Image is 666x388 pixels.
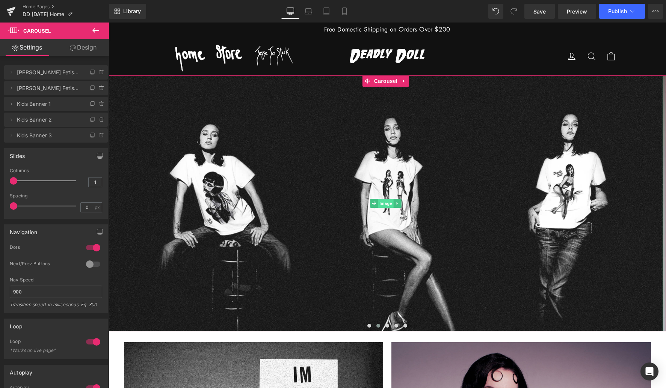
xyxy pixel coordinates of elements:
[10,277,102,283] div: Nav Speed
[23,11,64,17] span: DD [DATE] Home
[10,365,32,376] div: Autoplay
[95,205,101,210] span: px
[10,168,102,173] div: Columns
[317,4,335,19] a: Tablet
[299,4,317,19] a: Laptop
[17,81,80,95] span: [PERSON_NAME] Fetish Banner 2
[291,53,301,64] a: Expand / Collapse
[17,128,80,143] span: Kids Banner 3
[285,176,293,185] a: Expand / Collapse
[17,65,80,80] span: [PERSON_NAME] Fetish Banner 1
[109,4,146,19] a: New Library
[488,4,503,19] button: Undo
[269,176,285,185] span: Image
[335,4,353,19] a: Mobile
[56,39,110,56] a: Design
[608,8,627,14] span: Publish
[23,28,51,34] span: Carousel
[10,319,23,329] div: Loop
[640,362,658,380] div: Open Intercom Messenger
[10,193,102,199] div: Spacing
[533,8,546,15] span: Save
[17,113,80,127] span: Kids Banner 2
[10,244,79,252] div: Dots
[281,4,299,19] a: Desktop
[10,338,79,346] div: Loop
[599,4,645,19] button: Publish
[10,302,102,313] div: Transition speed. in miliseconds. Eg: 300
[10,149,25,159] div: Slides
[241,26,316,41] img: Deadly Doll
[567,8,587,15] span: Preview
[17,97,80,111] span: Kids Banner 1
[506,4,521,19] button: Redo
[10,225,37,235] div: Navigation
[123,8,141,15] span: Library
[23,4,109,10] a: Home Pages
[558,4,596,19] a: Preview
[648,4,663,19] button: More
[10,348,77,353] div: *Works on live page*
[10,261,79,269] div: Next/Prev Buttons
[264,53,291,64] span: Carousel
